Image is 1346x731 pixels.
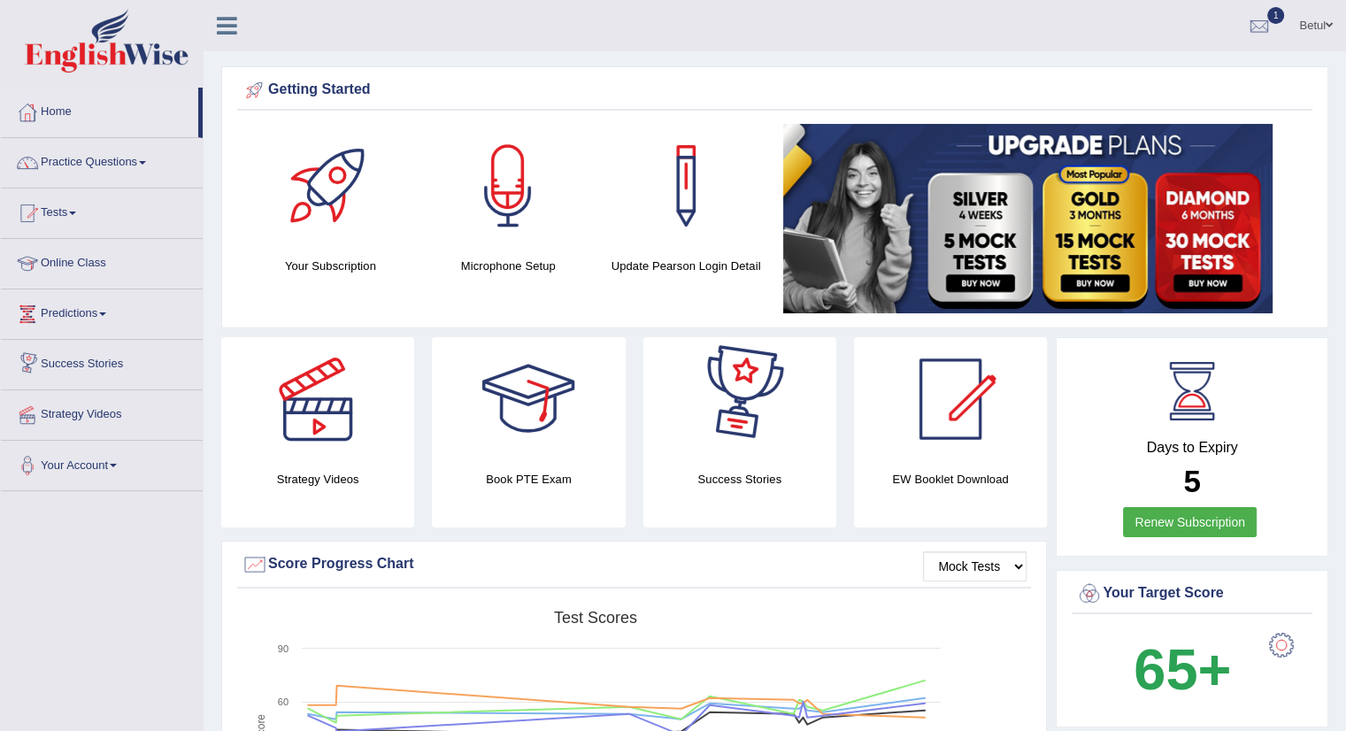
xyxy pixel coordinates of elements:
[783,124,1273,313] img: small5.jpg
[1267,7,1285,24] span: 1
[242,551,1027,578] div: Score Progress Chart
[554,609,637,627] tspan: Test scores
[1076,440,1308,456] h4: Days to Expiry
[1076,581,1308,607] div: Your Target Score
[221,470,414,489] h4: Strategy Videos
[1,289,203,334] a: Predictions
[242,77,1308,104] div: Getting Started
[250,257,411,275] h4: Your Subscription
[1,441,203,485] a: Your Account
[1,390,203,435] a: Strategy Videos
[1,340,203,384] a: Success Stories
[643,470,836,489] h4: Success Stories
[1,189,203,233] a: Tests
[1134,637,1231,702] b: 65+
[432,470,625,489] h4: Book PTE Exam
[854,470,1047,489] h4: EW Booklet Download
[278,643,288,654] text: 90
[428,257,588,275] h4: Microphone Setup
[278,696,288,707] text: 60
[1123,507,1257,537] a: Renew Subscription
[1,138,203,182] a: Practice Questions
[1,88,198,132] a: Home
[606,257,766,275] h4: Update Pearson Login Detail
[1183,464,1200,498] b: 5
[1,239,203,283] a: Online Class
